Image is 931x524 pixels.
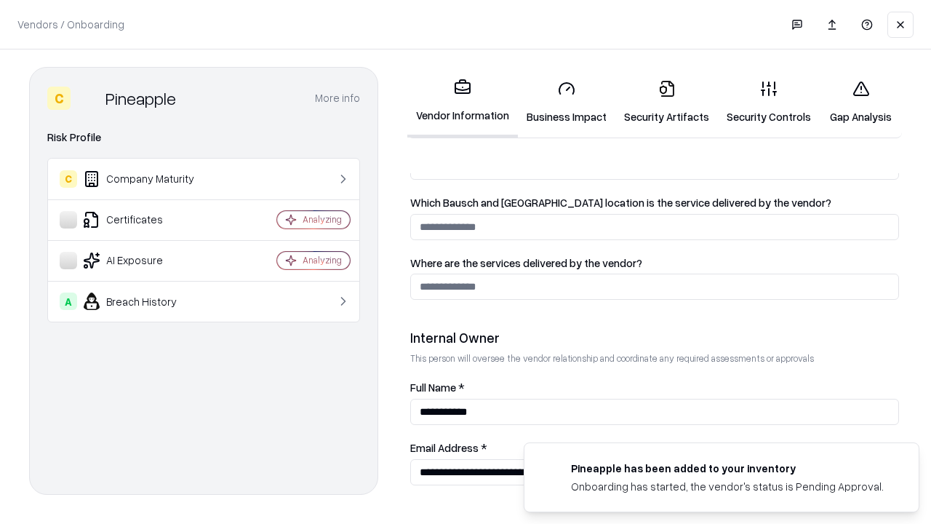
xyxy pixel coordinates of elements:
[76,87,100,110] img: Pineapple
[47,87,71,110] div: C
[410,352,899,365] p: This person will oversee the vendor relationship and coordinate any required assessments or appro...
[105,87,176,110] div: Pineapple
[60,170,233,188] div: Company Maturity
[410,442,899,453] label: Email Address *
[407,67,518,138] a: Vendor Information
[303,213,342,226] div: Analyzing
[410,258,899,269] label: Where are the services delivered by the vendor?
[571,461,884,476] div: Pineapple has been added to your inventory
[571,479,884,494] div: Onboarding has started, the vendor's status is Pending Approval.
[542,461,559,478] img: pineappleenergy.com
[303,254,342,266] div: Analyzing
[60,293,233,310] div: Breach History
[47,129,360,146] div: Risk Profile
[410,329,899,346] div: Internal Owner
[315,85,360,111] button: More info
[17,17,124,32] p: Vendors / Onboarding
[60,252,233,269] div: AI Exposure
[718,68,820,136] a: Security Controls
[60,293,77,310] div: A
[820,68,902,136] a: Gap Analysis
[60,170,77,188] div: C
[60,211,233,229] div: Certificates
[518,68,615,136] a: Business Impact
[615,68,718,136] a: Security Artifacts
[410,382,899,393] label: Full Name *
[410,197,899,208] label: Which Bausch and [GEOGRAPHIC_DATA] location is the service delivered by the vendor?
